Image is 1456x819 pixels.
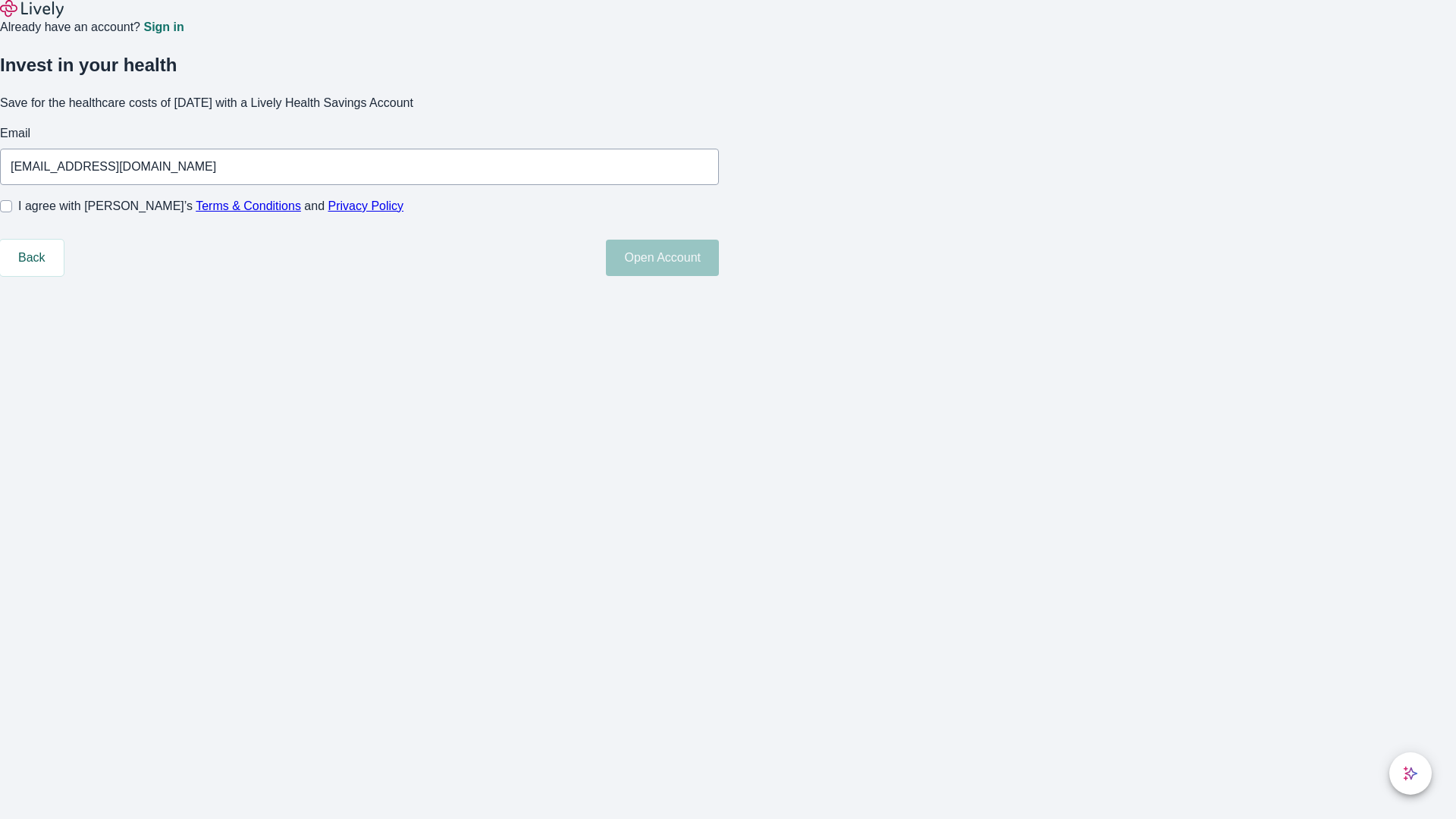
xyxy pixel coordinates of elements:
svg: Lively AI Assistant [1403,766,1418,781]
a: Terms & Conditions [196,199,301,212]
button: chat [1389,752,1432,795]
a: Privacy Policy [328,199,404,212]
a: Sign in [143,21,184,33]
span: I agree with [PERSON_NAME]’s and [18,197,403,215]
